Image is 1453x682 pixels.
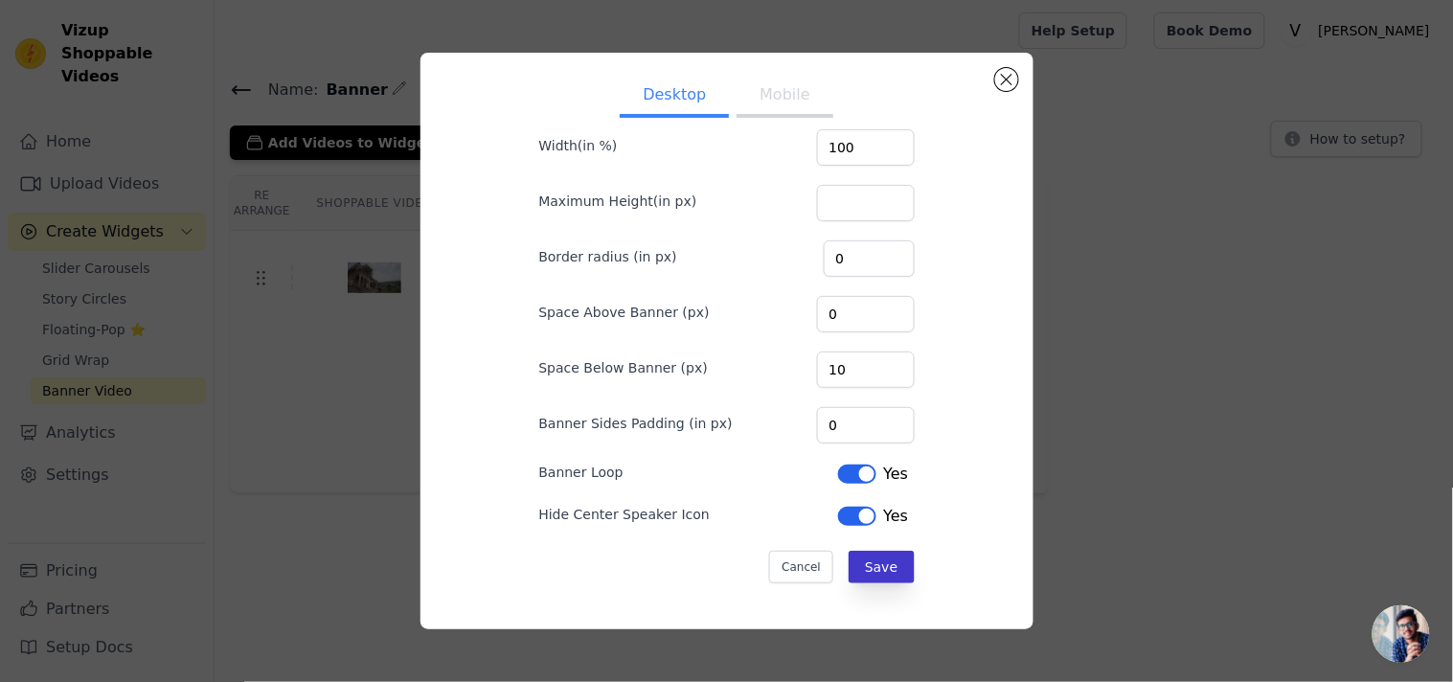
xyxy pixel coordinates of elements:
[539,463,624,482] label: Banner Loop
[620,76,729,118] button: Desktop
[539,136,618,155] label: Width(in %)
[539,192,697,211] label: Maximum Height(in px)
[849,551,914,583] button: Save
[539,247,677,266] label: Border radius (in px)
[769,551,833,583] button: Cancel
[539,303,710,322] label: Space Above Banner (px)
[884,463,909,486] span: Yes
[1373,605,1430,663] a: Open chat
[995,68,1018,91] button: Close modal
[737,76,832,118] button: Mobile
[539,414,733,433] label: Banner Sides Padding (in px)
[884,505,909,528] span: Yes
[539,358,709,377] label: Space Below Banner (px)
[539,505,711,524] label: Hide Center Speaker Icon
